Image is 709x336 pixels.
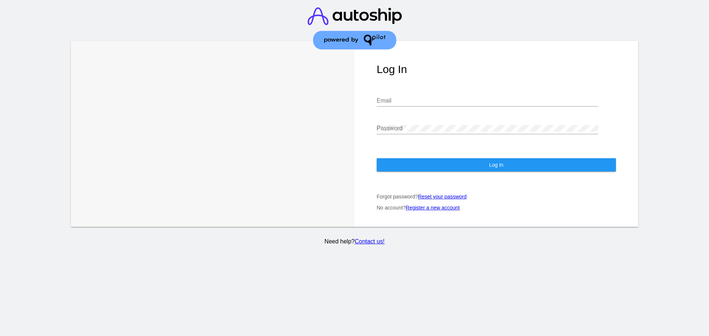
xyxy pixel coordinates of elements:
span: Log In [489,162,503,168]
p: Need help? [70,238,640,245]
p: No account? [377,205,616,211]
h1: Log In [377,63,616,76]
button: Log In [377,158,616,172]
a: Contact us! [354,238,384,245]
a: Reset your password [418,194,467,200]
a: Register a new account [406,205,460,211]
p: Forgot password? [377,194,616,200]
input: Email [377,97,598,104]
